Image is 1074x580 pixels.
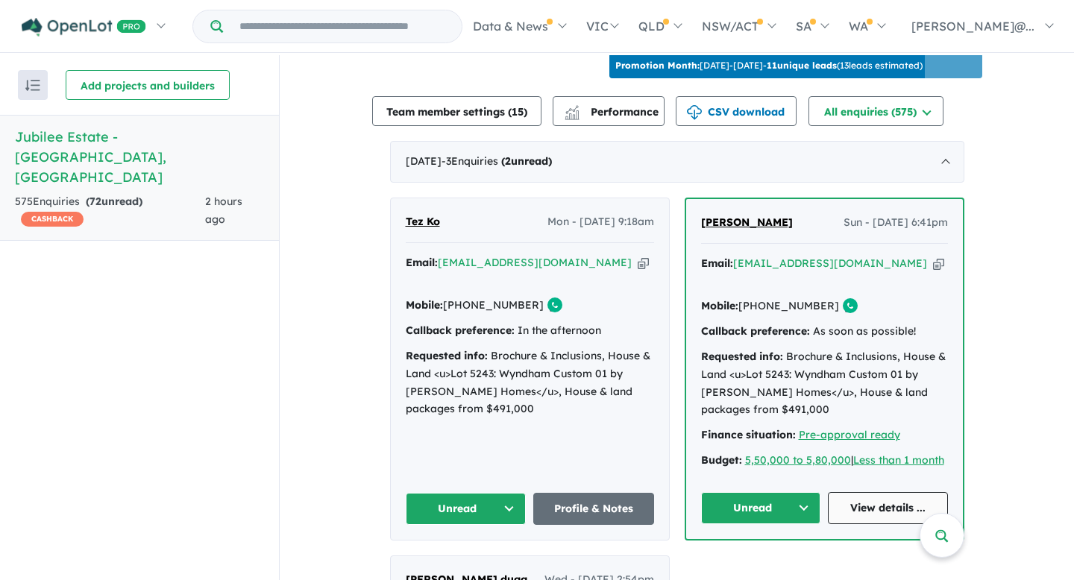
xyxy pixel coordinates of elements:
[911,19,1034,34] span: [PERSON_NAME]@...
[701,452,948,470] div: |
[406,493,527,525] button: Unread
[701,453,742,467] strong: Budget:
[438,256,632,269] a: [EMAIL_ADDRESS][DOMAIN_NAME]
[406,324,515,337] strong: Callback preference:
[505,154,511,168] span: 2
[565,105,579,113] img: line-chart.svg
[372,96,541,126] button: Team member settings (15)
[701,348,948,419] div: Brochure & Inclusions, House & Land <u>Lot 5243: Wyndham Custom 01 by [PERSON_NAME] Homes</u>, Ho...
[701,350,783,363] strong: Requested info:
[687,105,702,120] img: download icon
[406,349,488,362] strong: Requested info:
[733,256,927,270] a: [EMAIL_ADDRESS][DOMAIN_NAME]
[406,256,438,269] strong: Email:
[701,428,796,441] strong: Finance situation:
[442,154,552,168] span: - 3 Enquir ies
[701,215,793,229] span: [PERSON_NAME]
[933,256,944,271] button: Copy
[738,299,839,312] a: [PHONE_NUMBER]
[547,213,654,231] span: Mon - [DATE] 9:18am
[701,323,948,341] div: As soon as possible!
[808,96,943,126] button: All enquiries (575)
[701,299,738,312] strong: Mobile:
[799,428,900,441] a: Pre-approval ready
[701,492,821,524] button: Unread
[86,195,142,208] strong: ( unread)
[767,60,837,71] b: 11 unique leads
[853,453,944,467] a: Less than 1 month
[21,212,84,227] span: CASHBACK
[226,10,459,42] input: Try estate name, suburb, builder or developer
[501,154,552,168] strong: ( unread)
[553,96,665,126] button: Performance
[676,96,797,126] button: CSV download
[701,256,733,270] strong: Email:
[205,195,242,226] span: 2 hours ago
[406,322,654,340] div: In the afternoon
[406,215,440,228] span: Tez Ko
[89,195,101,208] span: 72
[406,213,440,231] a: Tez Ko
[828,492,948,524] a: View details ...
[66,70,230,100] button: Add projects and builders
[615,60,700,71] b: Promotion Month:
[844,214,948,232] span: Sun - [DATE] 6:41pm
[390,141,964,183] div: [DATE]
[701,214,793,232] a: [PERSON_NAME]
[443,298,544,312] a: [PHONE_NUMBER]
[22,18,146,37] img: Openlot PRO Logo White
[565,110,580,120] img: bar-chart.svg
[15,127,264,187] h5: Jubilee Estate - [GEOGRAPHIC_DATA] , [GEOGRAPHIC_DATA]
[701,324,810,338] strong: Callback preference:
[638,255,649,271] button: Copy
[15,193,205,229] div: 575 Enquir ies
[406,298,443,312] strong: Mobile:
[567,105,659,119] span: Performance
[406,347,654,418] div: Brochure & Inclusions, House & Land <u>Lot 5243: Wyndham Custom 01 by [PERSON_NAME] Homes</u>, Ho...
[615,59,923,72] p: [DATE] - [DATE] - ( 13 leads estimated)
[25,80,40,91] img: sort.svg
[745,453,851,467] a: 5,50,000 to 5,80,000
[512,105,524,119] span: 15
[533,493,654,525] a: Profile & Notes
